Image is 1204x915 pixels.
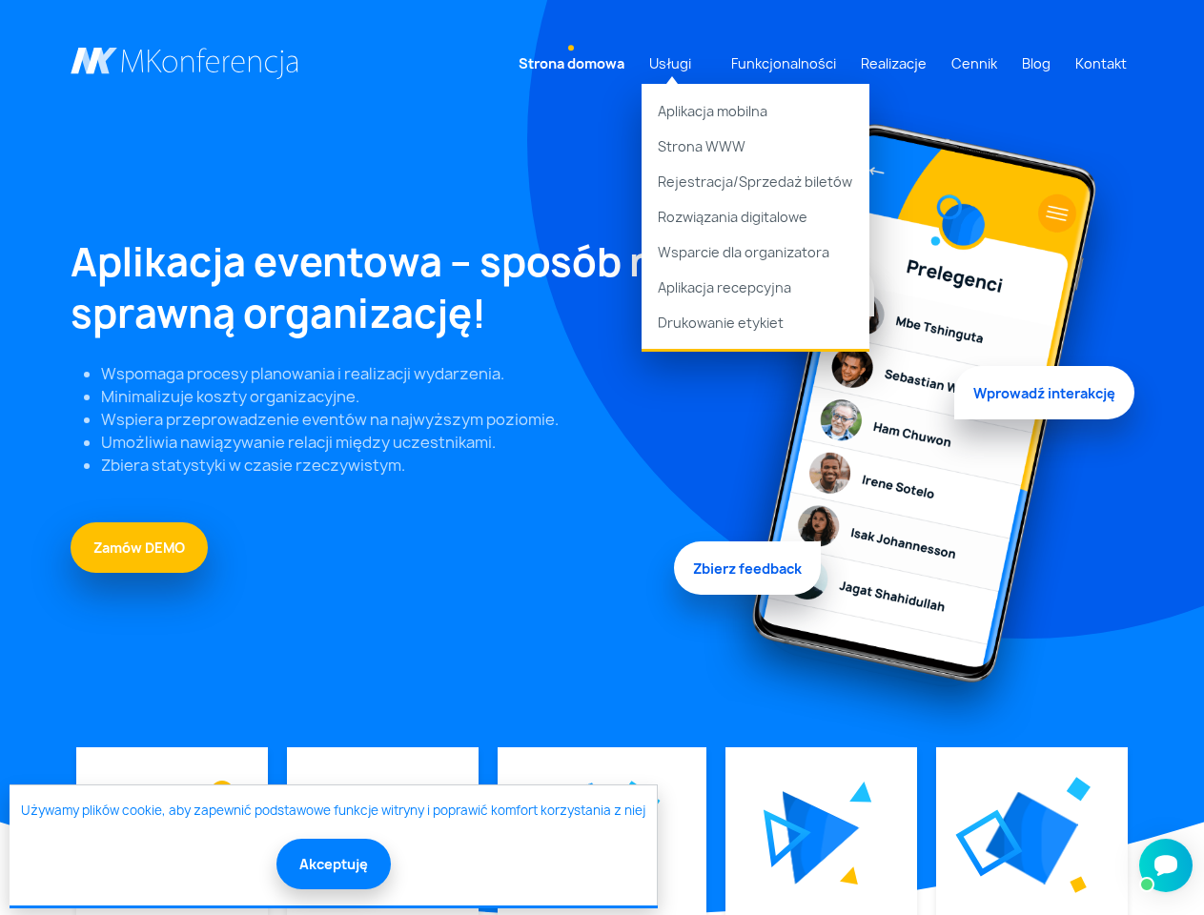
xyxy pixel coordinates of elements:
a: Rejestracja/Sprzedaż biletów [642,164,869,199]
img: Graficzny element strony [211,781,234,803]
iframe: Smartsupp widget button [1139,839,1193,892]
img: Graficzny element strony [622,781,661,815]
img: Graficzny element strony [849,781,872,803]
img: Graficzny element strony [783,791,860,884]
span: Wprowadź interakcję [954,365,1134,418]
a: Wsparcie dla organizatora [642,234,869,270]
img: Graficzny element strony [1067,778,1092,803]
img: Graficzny element strony [1070,876,1087,893]
a: Usługi [642,46,699,81]
a: Aplikacja recepcyjna [642,270,869,305]
li: Wspomaga procesy planowania i realizacji wydarzenia. [101,362,682,385]
img: Graficzny element strony [764,809,811,867]
a: Cennik [944,46,1005,81]
a: Używamy plików cookie, aby zapewnić podstawowe funkcje witryny i poprawić komfort korzystania z niej [21,802,645,821]
a: Kontakt [1068,46,1134,81]
a: Funkcjonalności [724,46,844,81]
span: Zbierz feedback [674,541,821,595]
a: Strona domowa [511,46,632,81]
a: Strona WWW [642,129,869,164]
a: Blog [1014,46,1058,81]
li: Umożliwia nawiązywanie relacji między uczestnikami. [101,431,682,454]
li: Zbiera statystyki w czasie rzeczywistym. [101,454,682,477]
button: Akceptuję [276,839,391,889]
a: Rozwiązania digitalowe [642,199,869,234]
li: Wspiera przeprowadzenie eventów na najwyższym poziomie. [101,408,682,431]
a: Drukowanie etykiet [642,305,869,350]
img: Graficzny element strony [704,107,1134,747]
a: Realizacje [853,46,934,81]
img: Graficzny element strony [955,809,1023,877]
li: Minimalizuje koszty organizacyjne. [101,385,682,408]
a: Aplikacja mobilna [642,84,869,129]
a: Zamów DEMO [71,522,208,573]
h1: Aplikacja eventowa – sposób na sprawną organizację! [71,236,682,339]
img: Graficzny element strony [986,792,1078,884]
